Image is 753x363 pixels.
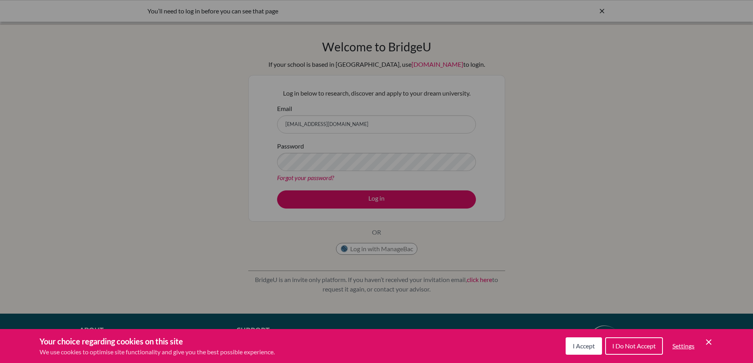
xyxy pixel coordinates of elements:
[40,335,275,347] h3: Your choice regarding cookies on this site
[672,342,694,350] span: Settings
[605,337,663,355] button: I Do Not Accept
[666,338,701,354] button: Settings
[40,347,275,357] p: We use cookies to optimise site functionality and give you the best possible experience.
[612,342,656,350] span: I Do Not Accept
[573,342,595,350] span: I Accept
[704,337,713,347] button: Save and close
[566,337,602,355] button: I Accept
